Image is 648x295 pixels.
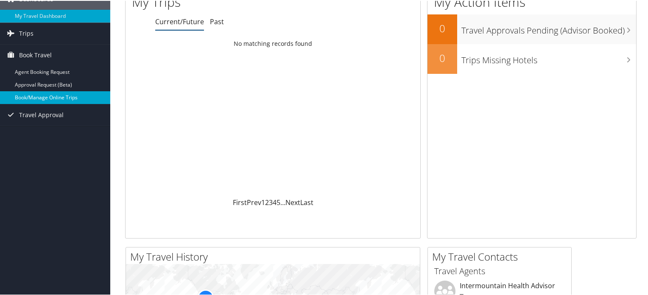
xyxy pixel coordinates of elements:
a: 2 [265,197,269,206]
a: 0Travel Approvals Pending (Advisor Booked) [427,14,636,43]
h3: Travel Approvals Pending (Advisor Booked) [461,20,636,36]
a: First [233,197,247,206]
a: 5 [277,197,280,206]
h2: My Travel Contacts [432,249,571,263]
td: No matching records found [126,35,420,51]
a: 1 [261,197,265,206]
span: Travel Approval [19,104,64,125]
h2: 0 [427,50,457,65]
a: Prev [247,197,261,206]
a: Next [285,197,300,206]
span: Book Travel [19,44,52,65]
a: 4 [273,197,277,206]
span: Trips [19,22,34,43]
a: Past [210,16,224,25]
h2: My Travel History [130,249,420,263]
a: 3 [269,197,273,206]
a: 0Trips Missing Hotels [427,43,636,73]
h3: Travel Agents [434,264,565,276]
a: Last [300,197,313,206]
span: … [280,197,285,206]
a: Current/Future [155,16,204,25]
h2: 0 [427,20,457,35]
h3: Trips Missing Hotels [461,49,636,65]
